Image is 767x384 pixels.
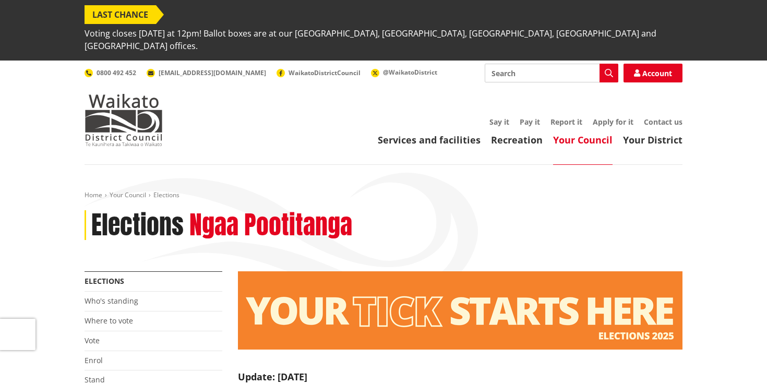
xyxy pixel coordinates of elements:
span: Elections [153,190,179,199]
a: Recreation [491,134,543,146]
span: @WaikatoDistrict [383,68,437,77]
a: Vote [85,335,100,345]
strong: Update: [DATE] [238,370,307,383]
a: [EMAIL_ADDRESS][DOMAIN_NAME] [147,68,266,77]
a: Enrol [85,355,103,365]
img: Waikato District Council - Te Kaunihera aa Takiwaa o Waikato [85,94,163,146]
a: Say it [489,117,509,127]
span: WaikatoDistrictCouncil [289,68,361,77]
span: Voting closes [DATE] at 12pm! Ballot boxes are at our [GEOGRAPHIC_DATA], [GEOGRAPHIC_DATA], [GEOG... [85,24,682,55]
a: Elections [85,276,124,286]
img: Elections - Website banner [238,271,682,350]
a: Account [624,64,682,82]
a: 0800 492 452 [85,68,136,77]
a: Contact us [644,117,682,127]
nav: breadcrumb [85,191,682,200]
span: 0800 492 452 [97,68,136,77]
a: Your Council [110,190,146,199]
a: Your District [623,134,682,146]
a: Home [85,190,102,199]
a: @WaikatoDistrict [371,68,437,77]
span: [EMAIL_ADDRESS][DOMAIN_NAME] [159,68,266,77]
a: Where to vote [85,316,133,326]
h1: Elections [91,210,184,241]
a: WaikatoDistrictCouncil [277,68,361,77]
a: Services and facilities [378,134,481,146]
a: Your Council [553,134,613,146]
span: LAST CHANCE [85,5,156,24]
input: Search input [485,64,618,82]
a: Pay it [520,117,540,127]
h2: Ngaa Pootitanga [189,210,352,241]
a: Report it [550,117,582,127]
a: Apply for it [593,117,633,127]
a: Who's standing [85,296,138,306]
